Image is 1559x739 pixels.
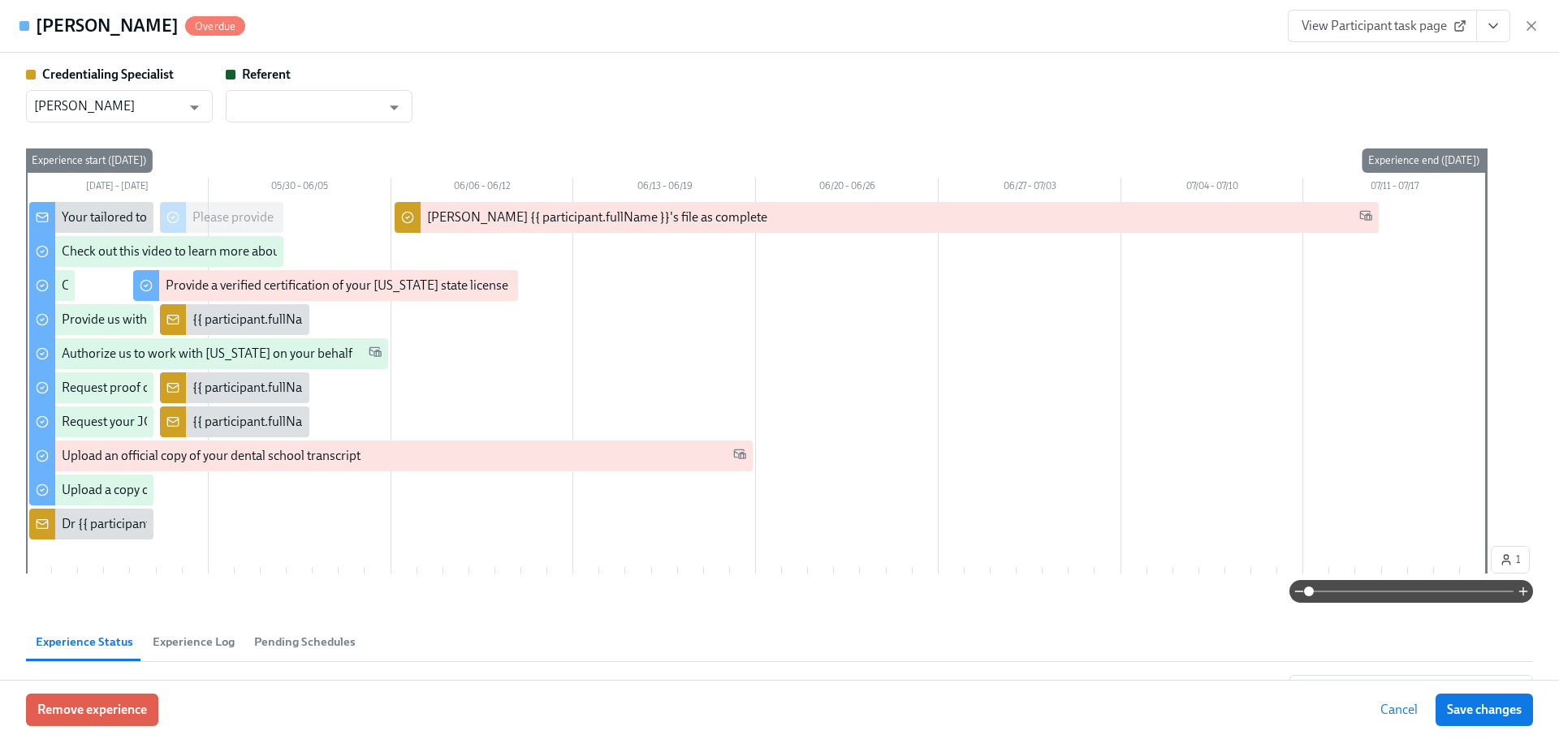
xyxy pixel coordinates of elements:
[1288,10,1477,42] a: View Participant task page
[1447,702,1522,718] span: Save changes
[62,277,270,294] div: Confirm which state licenses you hold
[62,311,434,329] div: Provide us with some extra info for the [US_STATE] state application
[62,413,216,431] div: Request your JCDNE scores
[382,95,407,120] button: Open
[427,208,767,226] div: [PERSON_NAME] {{ participant.fullName }}'s file as complete
[1476,10,1510,42] button: View task page
[733,447,746,466] span: Work Email
[192,379,610,397] div: {{ participant.fullName }} has uploaded a receipt for their JCDNE test scores
[62,515,464,533] div: Dr {{ participant.fullName }} sent [US_STATE] credentialing requirements
[25,148,153,173] div: Experience start ([DATE])
[42,67,174,82] strong: Credentialing Specialist
[192,413,615,431] div: {{ participant.fullName }} has uploaded a receipt for their regional test scores
[192,208,619,226] div: Please provide more information on your answers to the disclosure questions
[62,481,232,499] div: Upload a copy of your BLS card
[573,178,756,199] div: 06/13 – 06/19
[36,14,179,38] h4: [PERSON_NAME]
[62,345,352,363] div: Authorize us to work with [US_STATE] on your behalf
[182,95,207,120] button: Open
[37,702,147,718] span: Remove experience
[369,345,382,363] span: Work Email
[1380,702,1418,718] span: Cancel
[756,178,939,199] div: 06/20 – 06/26
[1500,552,1521,568] span: 1
[1362,148,1486,173] div: Experience end ([DATE])
[26,694,158,726] button: Remove experience
[254,633,356,651] span: Pending Schedules
[1491,546,1530,574] button: 1
[62,208,346,226] div: Your tailored to-do list for [US_STATE] credentialing
[185,20,245,32] span: Overdue
[1369,694,1429,726] button: Cancel
[1359,208,1372,227] span: Work Email
[1319,675,1533,707] input: Search by title
[1121,178,1304,199] div: 07/04 – 07/10
[166,277,508,294] div: Provide a verified certification of your [US_STATE] state license
[1303,178,1486,199] div: 07/11 – 07/17
[391,178,574,199] div: 06/06 – 06/12
[1436,694,1533,726] button: Save changes
[242,67,291,82] strong: Referent
[62,243,333,260] div: Check out this video to learn more about the OCC
[36,633,133,651] span: Experience Status
[192,311,511,329] div: {{ participant.fullName }} has answered the questionnaire
[209,178,391,199] div: 05/30 – 06/05
[62,379,450,397] div: Request proof of your {{ participant.regionalExamPassed }} test scores
[26,178,209,199] div: [DATE] – [DATE]
[939,178,1121,199] div: 06/27 – 07/03
[62,447,361,465] div: Upload an official copy of your dental school transcript
[1302,18,1463,34] span: View Participant task page
[153,633,235,651] span: Experience Log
